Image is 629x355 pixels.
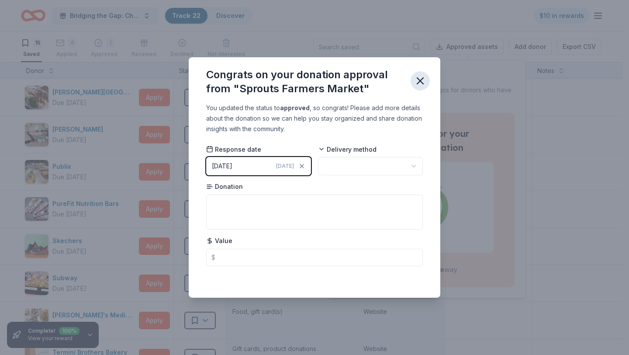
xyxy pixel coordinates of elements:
div: You updated the status to , so congrats! Please add more details about the donation so we can hel... [206,103,423,134]
span: Response date [206,145,261,154]
button: [DATE][DATE] [206,157,311,175]
b: approved [280,104,310,111]
span: Delivery method [318,145,377,154]
span: [DATE] [276,163,294,170]
div: [DATE] [212,161,232,171]
span: Value [206,237,232,245]
div: Congrats on your donation approval from "Sprouts Farmers Market" [206,68,404,96]
span: Donation [206,182,243,191]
